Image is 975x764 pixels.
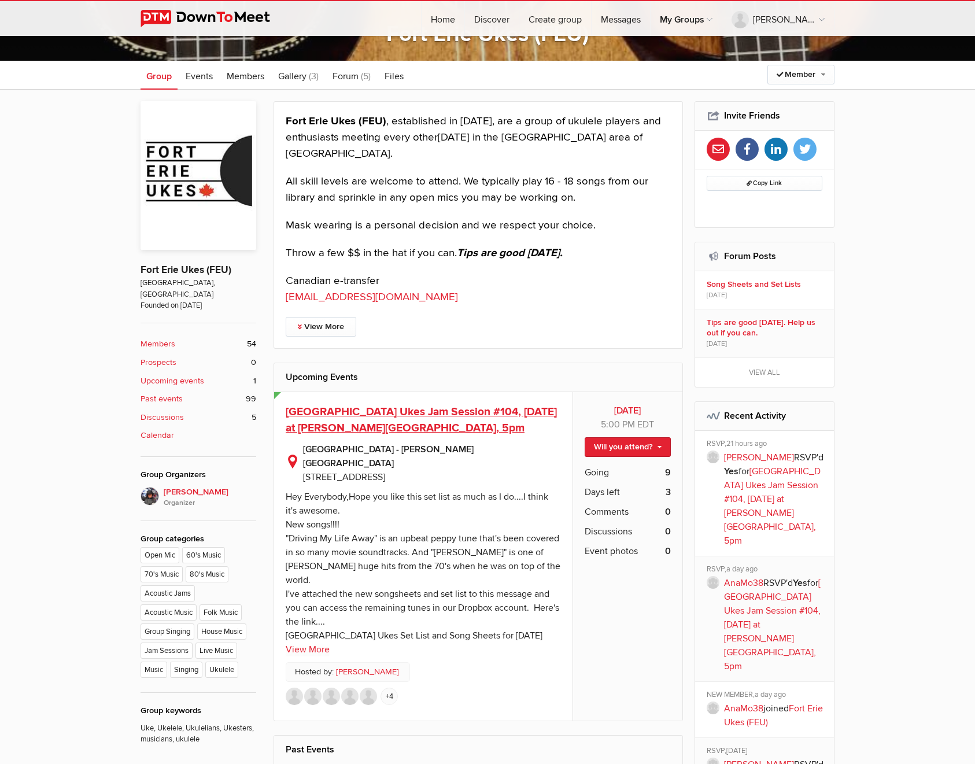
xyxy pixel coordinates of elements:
button: Copy Link [707,176,823,191]
p: Hosted by: [286,662,410,682]
span: Forum [333,71,359,82]
p: joined [724,702,826,729]
i: Organizer [164,498,256,508]
div: Group keywords [141,704,256,717]
span: (3) [309,71,319,82]
b: Past events [141,393,183,405]
span: Canadian e-transfer [286,274,379,287]
a: Gallery (3) [272,61,324,90]
a: [PERSON_NAME] [336,666,399,678]
span: [DATE] [707,290,727,301]
span: [DATE] in the [GEOGRAPHIC_DATA] area of [GEOGRAPHIC_DATA]. [286,131,642,160]
span: 1 [253,375,256,387]
span: (5) [361,71,371,82]
a: +4 [381,688,398,705]
a: [GEOGRAPHIC_DATA] Ukes Jam Session #104, [DATE] at [PERSON_NAME][GEOGRAPHIC_DATA], 5pm [286,405,557,435]
a: Forum Posts [724,250,776,262]
a: Calendar [141,429,256,442]
div: RSVP, [707,746,826,758]
span: 0 [251,356,256,369]
a: Group [141,61,178,90]
h2: Recent Activity [707,402,823,430]
div: RSVP, [707,564,826,576]
a: Create group [519,1,591,36]
a: Tips are good [DATE]. Help us out if you can. [DATE] [695,309,834,357]
span: 54 [247,338,256,350]
span: 99 [246,393,256,405]
span: [DATE] [707,339,727,349]
b: Tips are good [DATE]. Help us out if you can. [707,318,826,338]
span: 5:00 PM [601,419,635,430]
span: Group [146,71,172,82]
span: Throw a few $$ in the hat if you can. [286,246,457,260]
span: Founded on [DATE] [141,300,256,311]
div: Hey Everybody,Hope you like this set list as much as I do....I think it's awesome. New songs!!!! ... [286,491,560,641]
img: Elaine [141,487,159,505]
span: , established in [DATE], are a group of ukulele players and enthusiasts meeting every other [286,115,661,144]
span: [GEOGRAPHIC_DATA], [GEOGRAPHIC_DATA] [141,278,256,300]
h2: Upcoming Events [286,363,671,391]
div: Group categories [141,533,256,545]
span: Copy Link [747,179,782,187]
a: My Groups [651,1,722,36]
a: [PERSON_NAME]Organizer [141,487,256,509]
span: Files [385,71,404,82]
p: Uke, Ukelele, Ukulelians, Ukesters, musicians, ukulele [141,717,256,745]
a: Forum (5) [327,61,376,90]
span: [STREET_ADDRESS] [303,471,385,483]
div: Group Organizers [141,468,256,481]
span: Members [227,71,264,82]
img: Sandra Heydon [341,688,359,705]
a: Upcoming events 1 [141,375,256,387]
a: [EMAIL_ADDRESS][DOMAIN_NAME] [286,290,458,304]
b: Discussions [141,411,184,424]
b: Song Sheets and Set Lists [707,279,826,290]
img: DownToMeet [141,10,288,27]
a: Fort Erie Ukes (FEU) [724,703,823,728]
a: Messages [592,1,650,36]
b: 0 [665,525,671,538]
span: 21 hours ago [726,439,767,448]
span: All skill levels are welcome to attend. We typically play 16 - 18 songs from our library and spri... [286,175,648,204]
a: [GEOGRAPHIC_DATA] Ukes Jam Session #104, [DATE] at [PERSON_NAME][GEOGRAPHIC_DATA], 5pm [724,577,821,672]
img: Marsha Hildebrand [360,688,377,705]
img: Marilyn Hardabura [286,688,303,705]
strong: Fort Erie Ukes (FEU) [286,115,386,128]
b: Yes [724,466,738,477]
h2: Past Events [286,736,671,763]
p: RSVP'd for [724,576,826,673]
span: a day ago [755,690,786,699]
div: RSVP, [707,439,826,451]
span: Gallery [278,71,306,82]
span: America/New_York [637,419,654,430]
b: 0 [665,505,671,519]
b: Upcoming events [141,375,204,387]
b: [DATE] [585,404,671,418]
b: 9 [665,466,671,479]
a: Events [180,61,219,90]
a: Discover [465,1,519,36]
a: [PERSON_NAME] [722,1,834,36]
a: Member [767,65,834,84]
span: Mask wearing is a personal decision and we respect your choice. [286,219,596,232]
a: Will you attend? [585,437,671,457]
b: Members [141,338,175,350]
span: [DATE] [726,746,747,755]
a: Files [379,61,409,90]
span: 5 [252,411,256,424]
span: [PERSON_NAME] [164,486,256,509]
a: Members [221,61,270,90]
a: [PERSON_NAME] [724,452,794,463]
span: a day ago [726,564,758,574]
span: Comments [585,505,629,519]
span: Events [186,71,213,82]
a: View More [286,317,356,337]
a: Members 54 [141,338,256,350]
img: Fort Erie Ukes (FEU) [141,101,256,250]
a: Song Sheets and Set Lists [DATE] [695,271,834,309]
b: 3 [666,485,671,499]
img: AnaMo38 [304,688,322,705]
span: Discussions [585,525,632,538]
span: Event photos [585,544,638,558]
